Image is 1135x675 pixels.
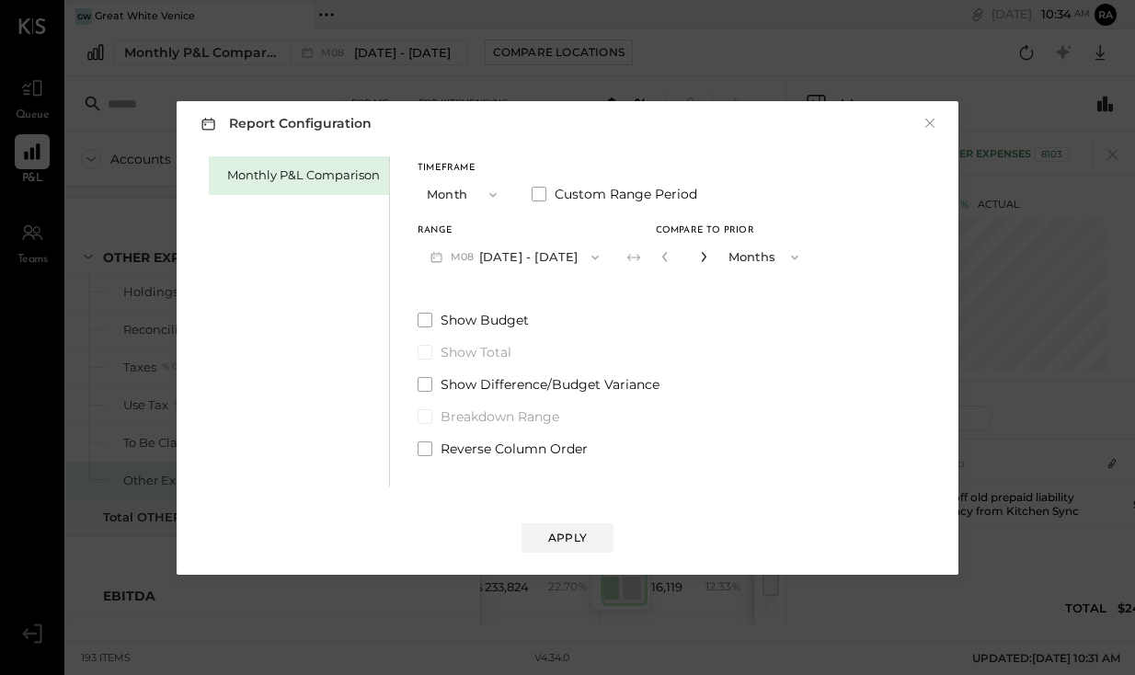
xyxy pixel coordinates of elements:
button: Apply [522,523,613,553]
button: M08[DATE] - [DATE] [418,240,612,274]
span: Show Total [441,343,511,361]
div: Apply [548,530,587,545]
span: M08 [451,250,479,265]
button: Months [719,240,811,274]
span: Reverse Column Order [441,440,588,458]
button: × [922,114,938,132]
span: Breakdown Range [441,407,559,426]
span: Show Budget [441,311,529,329]
div: Monthly P&L Comparison [227,166,380,184]
span: Show Difference/Budget Variance [441,375,659,394]
button: Month [418,177,510,212]
span: Compare to Prior [656,226,754,235]
span: Custom Range Period [555,185,697,203]
div: Range [418,226,612,235]
div: Timeframe [418,164,510,173]
h3: Report Configuration [197,112,372,135]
